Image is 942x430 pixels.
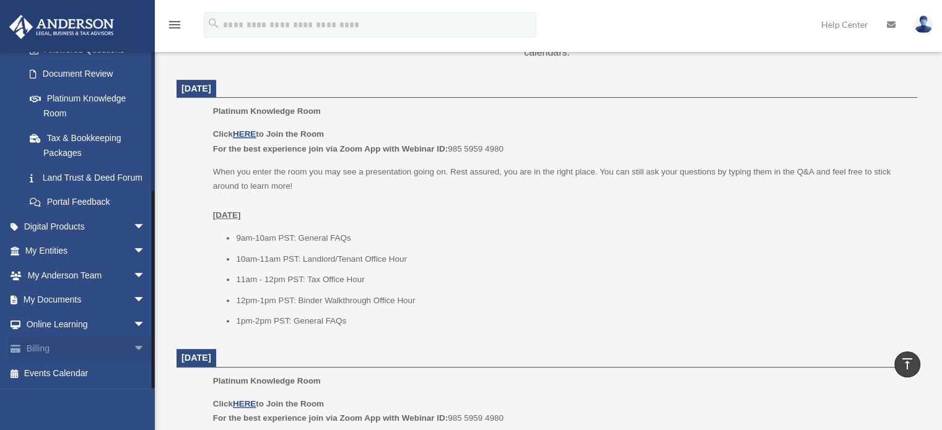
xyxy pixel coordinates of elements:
[17,126,164,165] a: Tax & Bookkeeping Packages
[133,214,158,239] span: arrow_drop_down
[233,399,256,408] a: HERE
[213,127,909,156] p: 985 5959 4980
[133,263,158,288] span: arrow_drop_down
[9,239,164,264] a: My Entitiesarrow_drop_down
[213,144,448,153] b: For the best experience join via Zoom App with Webinar ID:
[17,62,164,87] a: Document Review
[236,293,909,308] li: 12pm-1pm PST: Binder Walkthrough Office Hour
[133,312,158,337] span: arrow_drop_down
[9,337,164,361] a: Billingarrow_drop_down
[133,288,158,313] span: arrow_drop_down
[9,214,164,239] a: Digital Productsarrow_drop_down
[213,376,321,385] span: Platinum Knowledge Room
[894,351,920,377] a: vertical_align_top
[236,231,909,246] li: 9am-10am PST: General FAQs
[213,413,448,423] b: For the best experience join via Zoom App with Webinar ID:
[900,356,915,371] i: vertical_align_top
[207,17,220,30] i: search
[213,397,909,426] p: 985 5959 4980
[9,361,164,385] a: Events Calendar
[17,165,164,190] a: Land Trust & Deed Forum
[181,353,211,363] span: [DATE]
[133,337,158,362] span: arrow_drop_down
[9,263,164,288] a: My Anderson Teamarrow_drop_down
[181,84,211,93] span: [DATE]
[236,272,909,287] li: 11am - 12pm PST: Tax Office Hour
[213,106,321,116] span: Platinum Knowledge Room
[236,252,909,267] li: 10am-11am PST: Landlord/Tenant Office Hour
[6,15,118,39] img: Anderson Advisors Platinum Portal
[233,129,256,139] a: HERE
[213,399,324,408] b: Click to Join the Room
[213,210,241,220] u: [DATE]
[236,314,909,329] li: 1pm-2pm PST: General FAQs
[17,86,158,126] a: Platinum Knowledge Room
[213,165,909,223] p: When you enter the room you may see a presentation going on. Rest assured, you are in the right p...
[213,129,324,139] b: Click to Join the Room
[133,239,158,264] span: arrow_drop_down
[17,190,164,215] a: Portal Feedback
[9,312,164,337] a: Online Learningarrow_drop_down
[167,17,182,32] i: menu
[167,22,182,32] a: menu
[914,15,933,33] img: User Pic
[9,288,164,312] a: My Documentsarrow_drop_down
